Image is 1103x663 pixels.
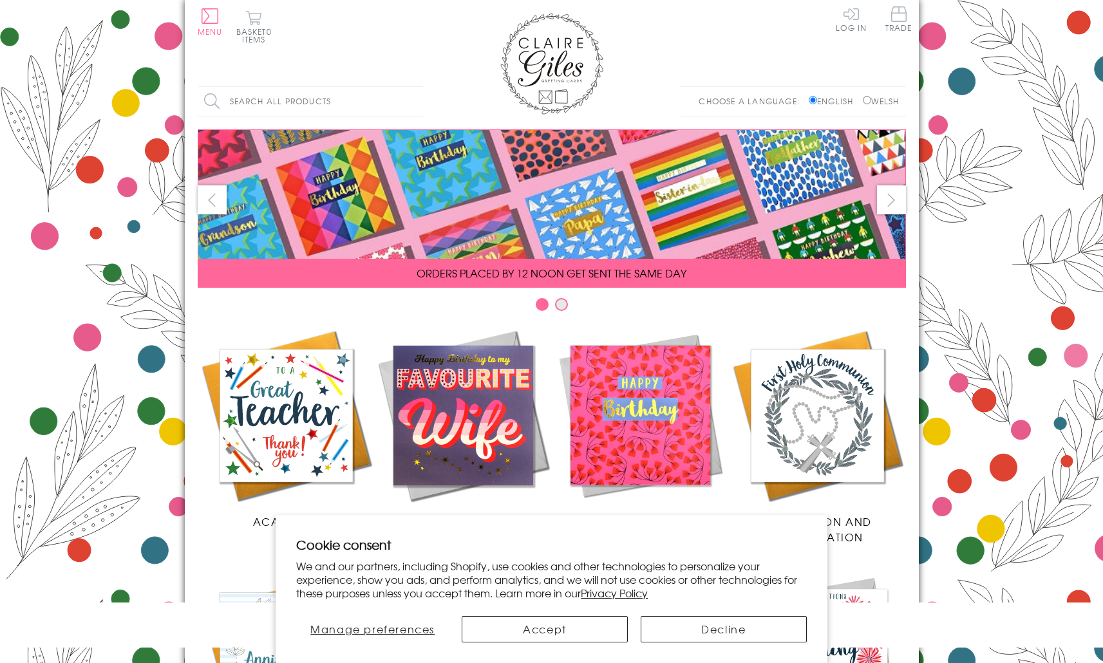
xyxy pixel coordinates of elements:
[242,26,272,45] span: 0 items
[863,96,871,104] input: Welsh
[581,585,648,601] a: Privacy Policy
[375,327,552,529] a: New Releases
[536,298,549,311] button: Carousel Page 1 (Current Slide)
[500,13,603,115] img: Claire Giles Greetings Cards
[198,185,227,214] button: prev
[885,6,912,32] span: Trade
[809,96,817,104] input: English
[253,514,319,529] span: Academic
[296,559,807,599] p: We and our partners, including Shopify, use cookies and other technologies to personalize your ex...
[310,621,435,637] span: Manage preferences
[863,95,900,107] label: Welsh
[641,616,807,642] button: Decline
[885,6,912,34] a: Trade
[762,514,872,545] span: Communion and Confirmation
[809,95,860,107] label: English
[198,87,423,116] input: Search all products
[198,26,223,37] span: Menu
[836,6,867,32] a: Log In
[198,8,223,35] button: Menu
[198,297,906,317] div: Carousel Pagination
[420,514,505,529] span: New Releases
[877,185,906,214] button: next
[198,327,375,529] a: Academic
[417,265,686,281] span: ORDERS PLACED BY 12 NOON GET SENT THE SAME DAY
[410,87,423,116] input: Search
[609,514,671,529] span: Birthdays
[555,298,568,311] button: Carousel Page 2
[296,536,807,554] h2: Cookie consent
[699,95,806,107] p: Choose a language:
[236,10,272,43] button: Basket0 items
[552,327,729,529] a: Birthdays
[296,616,449,642] button: Manage preferences
[729,327,906,545] a: Communion and Confirmation
[462,616,628,642] button: Accept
